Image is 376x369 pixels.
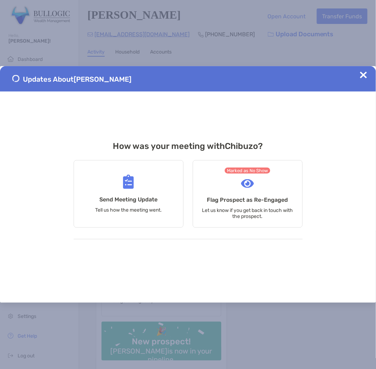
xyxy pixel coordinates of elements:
[95,207,162,213] p: Tell us how the meeting went.
[202,207,294,219] p: Let us know if you get back in touch with the prospect.
[23,75,131,83] span: Updates About [PERSON_NAME]
[12,75,19,82] img: Send Meeting Update 1
[207,196,288,203] h4: Flag Prospect as Re-Engaged
[360,71,367,79] img: Close Updates Zoe
[99,196,158,203] h4: Send Meeting Update
[74,141,303,151] h3: How was your meeting with Chibuzo ?
[225,168,270,174] span: Marked as No Show
[241,179,254,188] img: Flag Prospect as Re-Engaged
[123,175,134,189] img: Send Meeting Update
